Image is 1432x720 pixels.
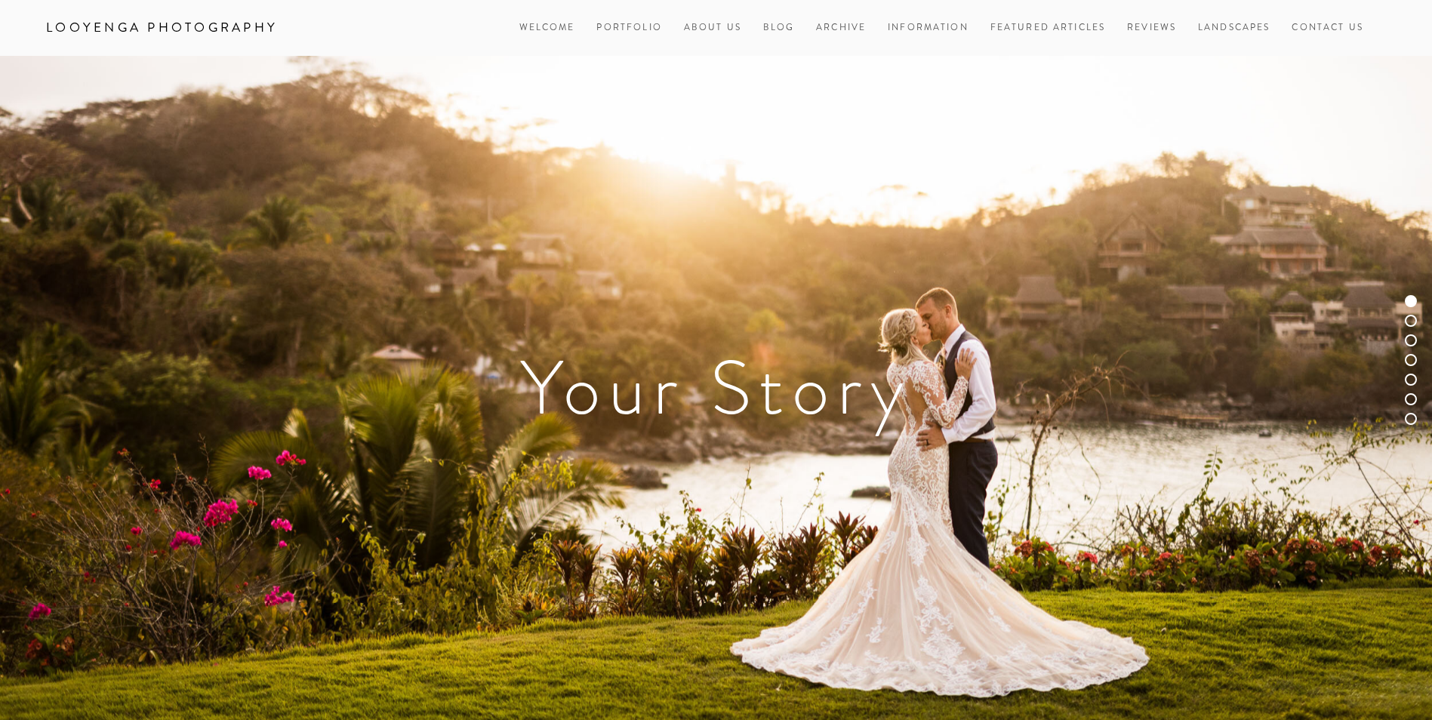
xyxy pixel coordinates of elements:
[1127,17,1176,38] a: Reviews
[519,17,575,38] a: Welcome
[888,21,969,34] a: Information
[46,350,1386,426] h1: Your Story
[990,17,1106,38] a: Featured Articles
[763,17,795,38] a: Blog
[35,15,289,41] a: Looyenga Photography
[1198,17,1270,38] a: Landscapes
[684,17,741,38] a: About Us
[816,17,866,38] a: Archive
[596,21,661,34] a: Portfolio
[1292,17,1363,38] a: Contact Us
